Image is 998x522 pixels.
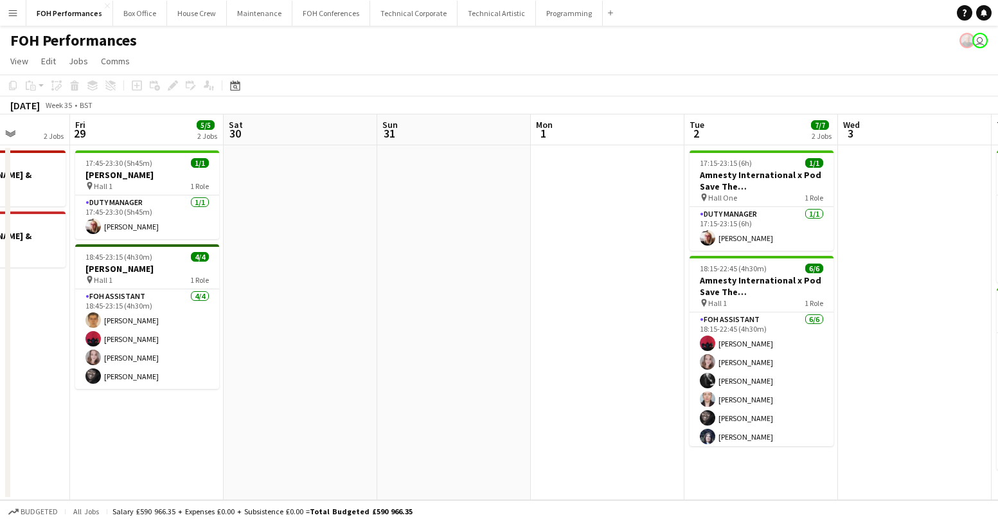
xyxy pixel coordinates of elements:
button: FOH Performances [26,1,113,26]
span: All jobs [71,507,102,516]
a: Comms [96,53,135,69]
button: House Crew [167,1,227,26]
app-user-avatar: Liveforce Admin [972,33,988,48]
button: Budgeted [6,505,60,519]
a: Jobs [64,53,93,69]
button: Box Office [113,1,167,26]
span: Week 35 [42,100,75,110]
div: [DATE] [10,99,40,112]
div: BST [80,100,93,110]
a: Edit [36,53,61,69]
a: View [5,53,33,69]
h1: FOH Performances [10,31,137,50]
button: Technical Corporate [370,1,458,26]
button: Programming [536,1,603,26]
app-user-avatar: PERM Chris Nye [959,33,975,48]
div: Salary £590 966.35 + Expenses £0.00 + Subsistence £0.00 = [112,507,413,516]
button: Technical Artistic [458,1,536,26]
span: Comms [101,55,130,67]
button: FOH Conferences [292,1,370,26]
span: Jobs [69,55,88,67]
span: Total Budgeted £590 966.35 [310,507,413,516]
button: Maintenance [227,1,292,26]
span: Budgeted [21,507,58,516]
span: View [10,55,28,67]
span: Edit [41,55,56,67]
